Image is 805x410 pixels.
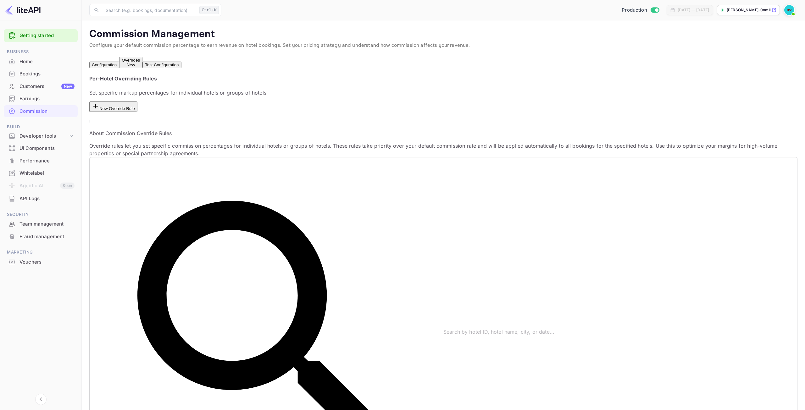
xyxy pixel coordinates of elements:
[4,167,78,179] div: Whitelabel
[4,193,78,204] a: API Logs
[443,323,797,341] input: Search by hotel ID, hotel name, city, or date...
[4,48,78,55] span: Business
[4,29,78,42] div: Getting started
[4,211,78,218] span: Security
[784,5,794,15] img: DAVID VELASQUEZ
[19,221,75,228] div: Team management
[19,233,75,240] div: Fraud management
[4,80,78,92] a: CustomersNew
[4,231,78,243] div: Fraud management
[19,83,75,90] div: Customers
[19,32,75,39] a: Getting started
[678,7,709,13] div: [DATE] — [DATE]
[19,70,75,78] div: Bookings
[4,105,78,117] a: Commission
[622,7,647,14] span: Production
[19,133,68,140] div: Developer tools
[4,131,78,142] div: Developer tools
[89,42,797,49] p: Configure your default commission percentage to earn revenue on hotel bookings. Set your pricing ...
[19,259,75,266] div: Vouchers
[727,7,770,13] p: [PERSON_NAME]-0nmll....
[4,256,78,268] div: Vouchers
[4,56,78,67] a: Home
[4,105,78,118] div: Commission
[89,142,797,157] p: Override rules let you set specific commission percentages for individual hotels or groups of hot...
[89,62,119,68] button: Configuration
[102,4,197,16] input: Search (e.g. bookings, documentation)
[4,193,78,205] div: API Logs
[4,93,78,105] div: Earnings
[35,394,47,405] button: Collapse navigation
[19,58,75,65] div: Home
[122,58,140,67] div: Overrides
[199,6,219,14] div: Ctrl+K
[19,157,75,165] div: Performance
[124,63,138,67] span: New
[4,155,78,167] a: Performance
[619,7,662,14] div: Switch to Sandbox mode
[4,256,78,268] a: Vouchers
[4,68,78,79] a: Bookings
[4,56,78,68] div: Home
[19,95,75,102] div: Earnings
[19,108,75,115] div: Commission
[4,218,78,230] a: Team management
[142,62,181,68] button: Test Configuration
[4,80,78,93] div: CustomersNew
[4,231,78,242] a: Fraud management
[89,28,797,41] p: Commission Management
[61,84,75,89] div: New
[89,117,797,124] p: i
[19,170,75,177] div: Whitelabel
[4,93,78,104] a: Earnings
[4,167,78,179] a: Whitelabel
[4,142,78,155] div: UI Components
[19,195,75,202] div: API Logs
[4,123,78,130] span: Build
[19,145,75,152] div: UI Components
[5,5,41,15] img: LiteAPI logo
[89,89,797,96] p: Set specific markup percentages for individual hotels or groups of hotels
[89,75,797,82] h4: Per-Hotel Overriding Rules
[4,249,78,256] span: Marketing
[4,142,78,154] a: UI Components
[89,129,797,137] p: About Commission Override Rules
[89,101,137,112] button: New Override Rule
